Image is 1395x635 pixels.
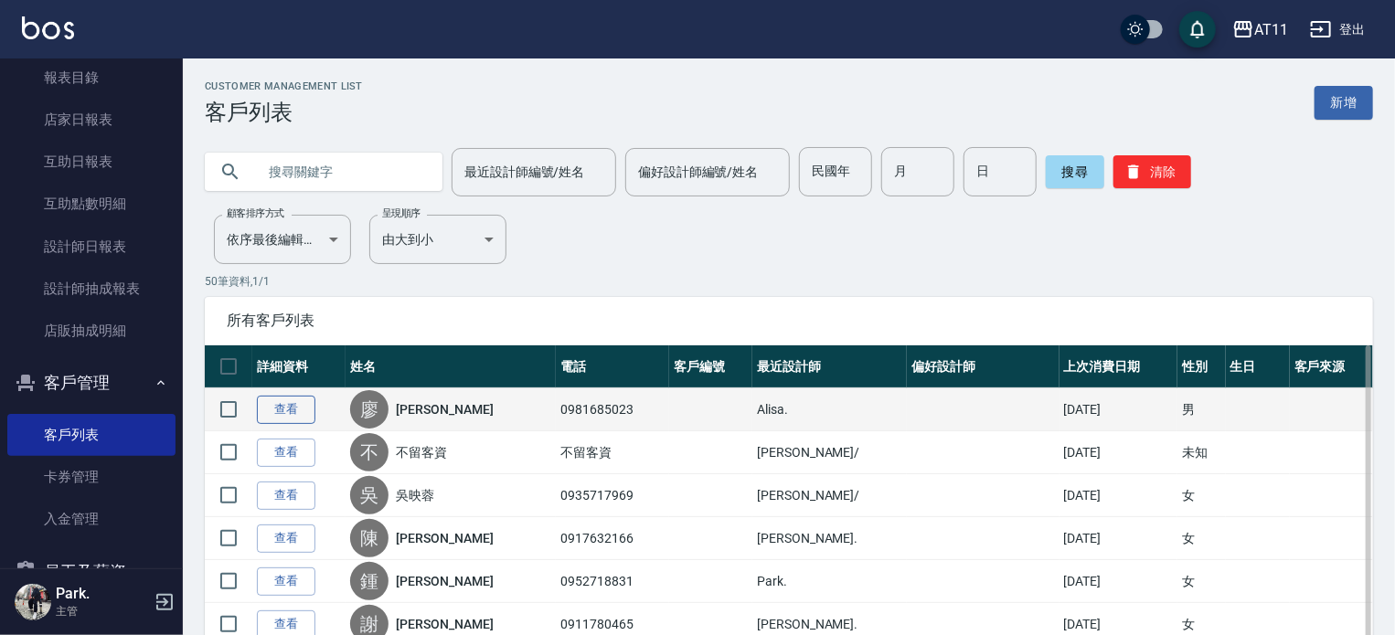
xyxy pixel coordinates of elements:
[350,476,389,514] div: 吳
[15,584,51,620] img: Person
[556,345,669,388] th: 電話
[1060,560,1178,603] td: [DATE]
[257,524,315,553] a: 查看
[346,345,556,388] th: 姓名
[752,388,907,431] td: Alisa.
[7,359,176,407] button: 客戶管理
[227,312,1351,330] span: 所有客戶列表
[396,486,434,504] a: 吳映蓉
[556,474,669,517] td: 0935717969
[396,443,447,461] a: 不留客資
[7,498,176,540] a: 入金管理
[257,439,315,467] a: 查看
[7,226,176,268] a: 設計師日報表
[1177,560,1225,603] td: 女
[1179,11,1216,48] button: save
[369,215,506,264] div: 由大到小
[1290,345,1373,388] th: 客戶來源
[1046,155,1104,188] button: 搜尋
[1060,345,1178,388] th: 上次消費日期
[396,400,493,418] a: [PERSON_NAME]
[7,310,176,352] a: 店販抽成明細
[257,482,315,510] a: 查看
[556,517,669,560] td: 0917632166
[7,268,176,310] a: 設計師抽成報表
[1060,431,1178,474] td: [DATE]
[556,388,669,431] td: 0981685023
[752,560,907,603] td: Park.
[752,517,907,560] td: [PERSON_NAME].
[1226,345,1290,388] th: 生日
[7,99,176,141] a: 店家日報表
[396,529,493,547] a: [PERSON_NAME]
[556,431,669,474] td: 不留客資
[1060,517,1178,560] td: [DATE]
[396,572,493,590] a: [PERSON_NAME]
[556,560,669,603] td: 0952718831
[1177,345,1225,388] th: 性別
[214,215,351,264] div: 依序最後編輯時間
[669,345,752,388] th: 客戶編號
[1225,11,1295,48] button: AT11
[1113,155,1191,188] button: 清除
[1303,13,1373,47] button: 登出
[907,345,1059,388] th: 偏好設計師
[1177,517,1225,560] td: 女
[1060,388,1178,431] td: [DATE]
[22,16,74,39] img: Logo
[252,345,346,388] th: 詳細資料
[56,603,149,619] p: 主管
[752,431,907,474] td: [PERSON_NAME]/
[396,615,493,633] a: [PERSON_NAME]
[257,396,315,424] a: 查看
[350,562,389,600] div: 鍾
[205,80,363,92] h2: Customer Management List
[350,390,389,429] div: 廖
[7,456,176,498] a: 卡券管理
[257,567,315,596] a: 查看
[1177,388,1225,431] td: 男
[56,585,149,603] h5: Park.
[7,414,176,456] a: 客戶列表
[227,206,284,220] label: 顧客排序方式
[350,519,389,557] div: 陳
[1315,86,1373,120] a: 新增
[1177,431,1225,474] td: 未知
[752,345,907,388] th: 最近設計師
[382,206,421,220] label: 呈現順序
[1060,474,1178,517] td: [DATE]
[7,183,176,225] a: 互助點數明細
[1254,18,1288,41] div: AT11
[205,273,1373,290] p: 50 筆資料, 1 / 1
[256,147,428,196] input: 搜尋關鍵字
[205,100,363,125] h3: 客戶列表
[7,57,176,99] a: 報表目錄
[752,474,907,517] td: [PERSON_NAME]/
[1177,474,1225,517] td: 女
[7,548,176,596] button: 員工及薪資
[7,141,176,183] a: 互助日報表
[350,433,389,471] div: 不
